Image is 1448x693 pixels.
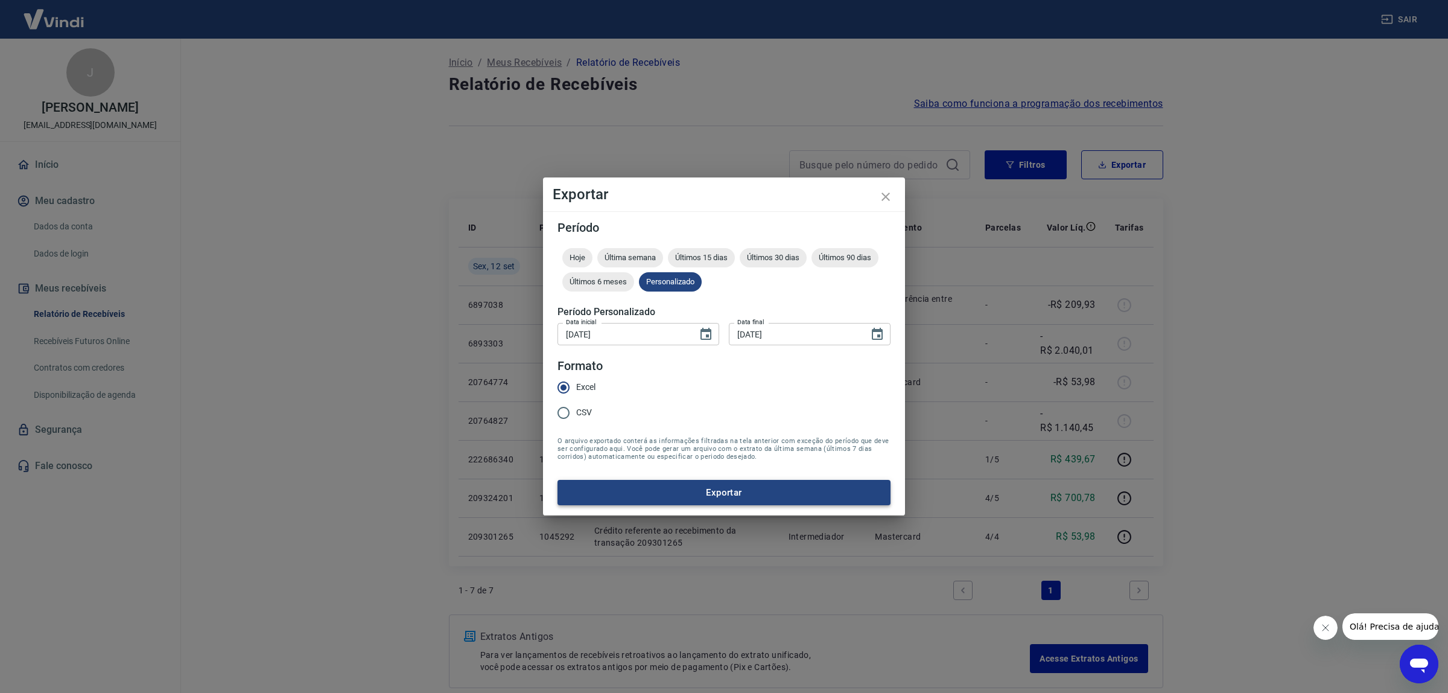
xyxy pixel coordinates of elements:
button: close [871,182,900,211]
label: Data final [737,318,764,327]
button: Exportar [557,480,891,505]
span: Olá! Precisa de ajuda? [7,8,101,18]
iframe: Botão para abrir a janela de mensagens [1400,645,1438,683]
label: Data inicial [566,318,597,327]
input: DD/MM/YYYY [729,323,860,345]
h5: Período [557,222,891,234]
span: Últimos 30 dias [740,253,807,262]
div: Últimos 15 dias [668,248,735,267]
span: CSV [576,406,592,419]
div: Personalizado [639,272,702,292]
input: DD/MM/YYYY [557,323,689,345]
h4: Exportar [553,187,895,202]
span: Últimos 90 dias [811,253,878,262]
legend: Formato [557,357,603,375]
span: O arquivo exportado conterá as informações filtradas na tela anterior com exceção do período que ... [557,437,891,461]
h5: Período Personalizado [557,306,891,318]
iframe: Fechar mensagem [1313,616,1338,640]
span: Excel [576,381,595,394]
div: Últimos 30 dias [740,248,807,267]
div: Hoje [562,248,592,267]
span: Hoje [562,253,592,262]
button: Choose date, selected date is 12 de set de 2025 [694,322,718,346]
span: Últimos 15 dias [668,253,735,262]
div: Últimos 90 dias [811,248,878,267]
span: Personalizado [639,277,702,286]
span: Última semana [597,253,663,262]
div: Última semana [597,248,663,267]
iframe: Mensagem da empresa [1342,613,1438,640]
div: Últimos 6 meses [562,272,634,292]
button: Choose date, selected date is 12 de set de 2025 [865,322,889,346]
span: Últimos 6 meses [562,277,634,286]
